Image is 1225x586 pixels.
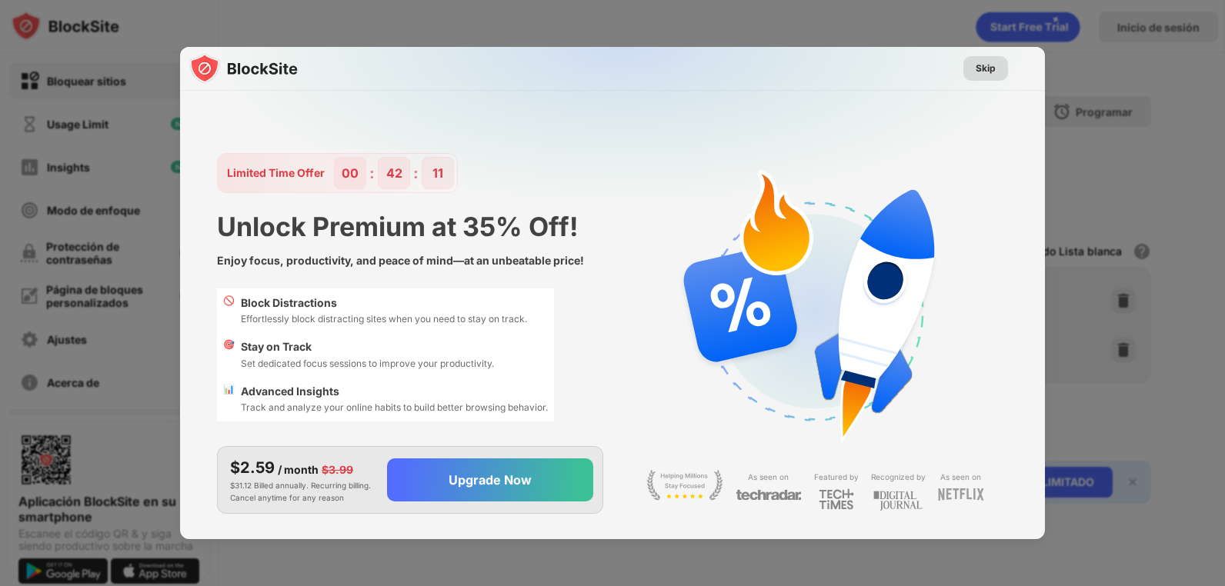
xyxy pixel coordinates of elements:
[871,470,926,484] div: Recognized by
[938,488,984,501] img: light-netflix.svg
[646,470,723,501] img: light-stay-focus.svg
[189,47,1054,351] img: gradient.svg
[940,470,981,484] div: As seen on
[278,461,319,478] div: / month
[223,338,235,371] div: 🎯
[748,470,789,484] div: As seen on
[449,472,532,488] div: Upgrade Now
[322,461,353,478] div: $3.99
[230,456,375,504] div: $31.12 Billed annually. Recurring billing. Cancel anytime for any reason
[976,61,996,76] div: Skip
[736,488,802,501] img: light-techradar.svg
[873,488,923,514] img: light-digital-journal.svg
[223,383,235,415] div: 📊
[241,383,548,400] div: Advanced Insights
[814,470,859,484] div: Featured by
[241,356,494,371] div: Set dedicated focus sessions to improve your productivity.
[819,488,854,510] img: light-techtimes.svg
[241,400,548,415] div: Track and analyze your online habits to build better browsing behavior.
[230,456,275,479] div: $2.59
